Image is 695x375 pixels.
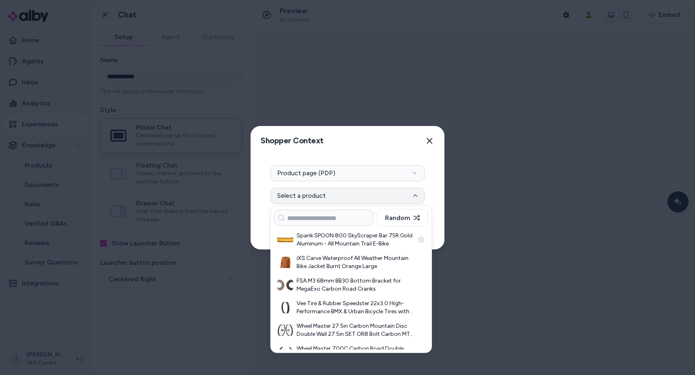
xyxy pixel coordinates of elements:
[277,325,293,336] img: Wheel Master 27.5in Carbon Mountain Disc Double Wall 27.5in SET OR8 Bolt Carbon MTB DH 6B
[277,347,293,358] img: Wheel Master 700C Carbon Road Double Wall 700C FT OR8 Bolt Carbon Road Low Profile RIM
[297,322,414,338] h3: Wheel Master 27.5in Carbon Mountain Disc Double Wall 27.5in SET OR8 Bolt Carbon MTB DH 6B
[297,345,414,361] h3: Wheel Master 700C Carbon Road Double Wall 700C FT OR8 Bolt Carbon Road Low Profile RIM
[297,232,414,248] h3: Spank SPOON 800 SkyScraper Bar 75R Gold Aluminum - All Mountain Trail E-Bike
[297,254,414,270] h3: iXS Carve Waterproof All Weather Mountain Bike Jacket Burnt Orange Large
[297,300,414,316] h3: Vee Tire & Rubber Speedster 22x3.0 High-Performance BMX & Urban Bicycle Tires with OverRide Punct...
[257,132,324,149] h2: Shopper Context
[277,257,293,268] img: iXS Carve Waterproof All Weather Mountain Bike Jacket Burnt Orange Large
[277,234,293,245] img: Spank SPOON 800 SkyScraper Bar 75R Gold Aluminum - All Mountain Trail E-Bike
[377,209,428,227] button: Random
[270,188,425,204] button: Select a product
[297,277,414,293] h3: FSA M3 68mm BB30 Bottom Bracket for MegaExo Carbon Road Cranks
[277,279,293,291] img: FSA M3 68mm BB30 Bottom Bracket for MegaExo Carbon Road Cranks
[277,302,293,313] img: Vee Tire & Rubber Speedster 22x3.0 High-Performance BMX & Urban Bicycle Tires with OverRide Punct...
